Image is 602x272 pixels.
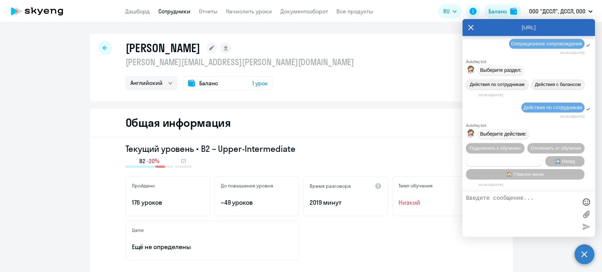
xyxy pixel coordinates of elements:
time: 09:30:46[DATE] [560,115,584,118]
button: RU [438,4,462,18]
h3: Текущий уровень • B2 – Upper-Intermediate [126,143,477,154]
h2: Общая информация [126,116,231,130]
h1: [PERSON_NAME] [126,41,200,55]
label: Лимит 10 файлов [581,209,591,220]
button: Подключить к обучению [466,143,524,153]
h5: Пройдено [132,183,155,189]
span: -20% [147,157,159,165]
p: ООО "ДССЛ", ДССЛ, ООО [529,7,585,16]
a: Дашборд [125,8,150,15]
button: Действия с балансом [531,79,584,89]
span: Сотруднику нужна помощь [475,159,533,164]
div: Autofaq bot [466,60,595,64]
span: Действия с балансом [535,82,580,87]
button: ➡️ Назад [545,156,585,166]
span: RU [443,7,450,16]
span: Подключить к обучению [469,146,521,151]
p: 176 уроков [132,198,204,207]
div: Баланс [488,7,507,16]
img: bot avatar [466,66,475,76]
button: 🏠 Главное меню [466,169,584,179]
span: 1 урок [252,79,268,87]
span: Действия по сотрудникам [470,82,524,87]
span: Баланс [199,79,218,87]
h5: Темп обучения [399,183,433,189]
span: Низкий [399,198,470,207]
a: Начислить уроки [226,8,272,15]
time: 09:30:46[DATE] [479,183,503,187]
p: Ещё не определены [132,242,293,252]
span: Выберите раздел: [480,67,522,73]
button: Сотруднику нужна помощь [466,156,542,166]
p: [PERSON_NAME][EMAIL_ADDRESS][PERSON_NAME][DOMAIN_NAME] [126,56,354,68]
button: Отключить от обучения [527,143,584,153]
span: Операционное сопровождение [511,41,582,47]
button: Балансbalance [484,4,521,18]
span: Действия по сотрудникам [523,105,582,110]
button: ООО "ДССЛ", ДССЛ, ООО [525,3,596,20]
span: Отключить от обучения [531,146,581,151]
p: 2019 минут [310,198,382,207]
img: bot avatar [466,129,475,140]
span: C1 [181,157,186,165]
a: Отчеты [199,8,218,15]
span: Выберите действие: [480,131,527,137]
a: Все продукты [336,8,373,15]
h5: Время разговора [310,183,351,189]
time: 09:30:45[DATE] [479,93,503,97]
span: B2 [139,157,145,165]
a: Документооборот [280,8,328,15]
img: balance [510,8,517,15]
a: Сотрудники [158,8,190,15]
button: Действия по сотрудникам [466,79,528,89]
time: 09:30:44[DATE] [560,51,584,55]
p: ~49 уроков [221,198,293,207]
span: ➡️ Назад [555,159,575,164]
h5: Цели [132,227,144,233]
span: 🏠 Главное меню [506,172,544,177]
div: Autofaq bot [466,123,595,128]
h5: До повышения уровня [221,183,273,189]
